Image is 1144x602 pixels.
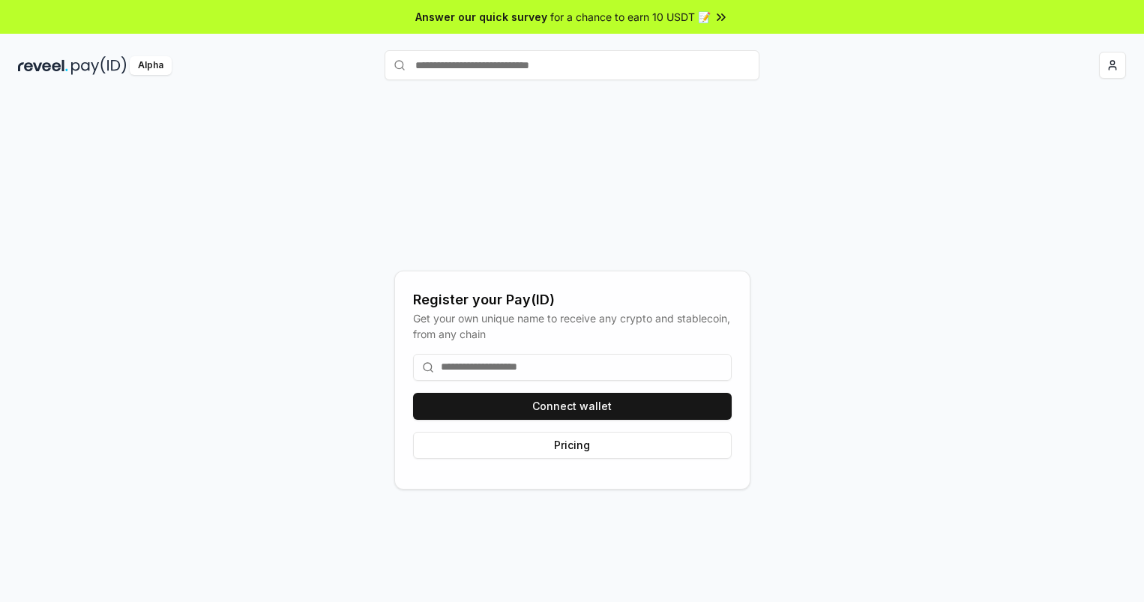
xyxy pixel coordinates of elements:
img: pay_id [71,56,127,75]
div: Alpha [130,56,172,75]
div: Get your own unique name to receive any crypto and stablecoin, from any chain [413,310,732,342]
img: reveel_dark [18,56,68,75]
span: for a chance to earn 10 USDT 📝 [550,9,711,25]
button: Pricing [413,432,732,459]
span: Answer our quick survey [415,9,547,25]
div: Register your Pay(ID) [413,289,732,310]
button: Connect wallet [413,393,732,420]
